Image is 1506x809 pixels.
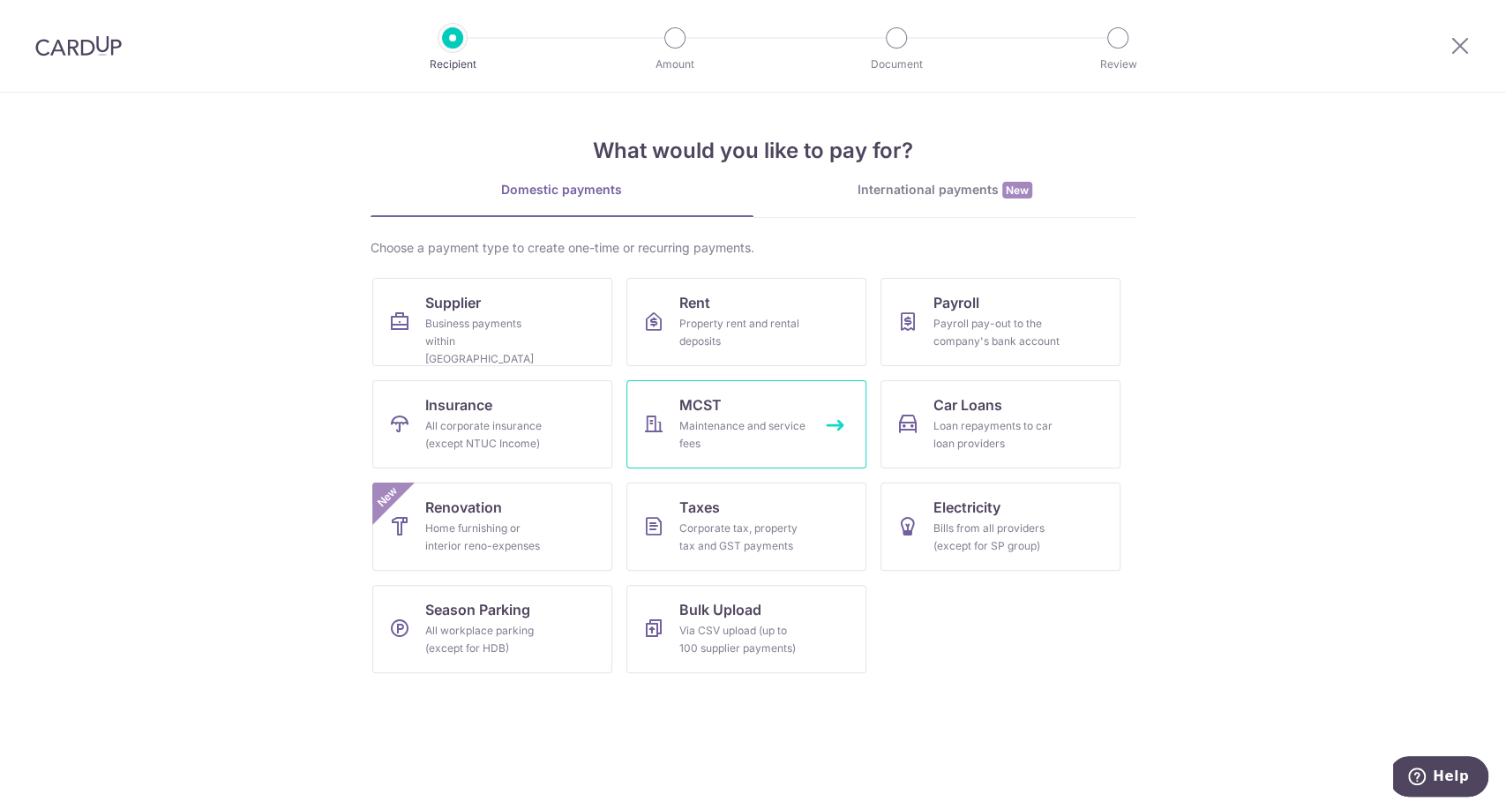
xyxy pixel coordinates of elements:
[372,585,612,673] a: Season ParkingAll workplace parking (except for HDB)
[371,135,1136,167] h4: What would you like to pay for?
[40,12,76,28] span: Help
[626,380,866,468] a: MCSTMaintenance and service fees
[425,497,502,518] span: Renovation
[831,56,962,73] p: Document
[425,520,552,555] div: Home furnishing or interior reno-expenses
[387,56,518,73] p: Recipient
[880,278,1120,366] a: PayrollPayroll pay-out to the company's bank account
[679,394,722,416] span: MCST
[425,417,552,453] div: All corporate insurance (except NTUC Income)
[425,315,552,368] div: Business payments within [GEOGRAPHIC_DATA]
[679,292,710,313] span: Rent
[933,394,1002,416] span: Car Loans
[372,483,612,571] a: RenovationHome furnishing or interior reno-expensesNew
[679,520,806,555] div: Corporate tax, property tax and GST payments
[372,278,612,366] a: SupplierBusiness payments within [GEOGRAPHIC_DATA]
[35,35,122,56] img: CardUp
[933,292,979,313] span: Payroll
[372,380,612,468] a: InsuranceAll corporate insurance (except NTUC Income)
[425,394,492,416] span: Insurance
[679,417,806,453] div: Maintenance and service fees
[626,278,866,366] a: RentProperty rent and rental deposits
[626,585,866,673] a: Bulk UploadVia CSV upload (up to 100 supplier payments)
[1002,182,1032,199] span: New
[425,292,481,313] span: Supplier
[1393,756,1488,800] iframe: Opens a widget where you can find more information
[933,315,1060,350] div: Payroll pay-out to the company's bank account
[626,483,866,571] a: TaxesCorporate tax, property tax and GST payments
[371,239,1136,257] div: Choose a payment type to create one-time or recurring payments.
[371,181,753,199] div: Domestic payments
[753,181,1136,199] div: International payments
[880,483,1120,571] a: ElectricityBills from all providers (except for SP group)
[679,315,806,350] div: Property rent and rental deposits
[425,622,552,657] div: All workplace parking (except for HDB)
[610,56,740,73] p: Amount
[933,520,1060,555] div: Bills from all providers (except for SP group)
[372,483,401,512] span: New
[933,417,1060,453] div: Loan repayments to car loan providers
[933,497,1000,518] span: Electricity
[880,380,1120,468] a: Car LoansLoan repayments to car loan providers
[679,622,806,657] div: Via CSV upload (up to 100 supplier payments)
[679,497,720,518] span: Taxes
[679,599,761,620] span: Bulk Upload
[425,599,530,620] span: Season Parking
[1053,56,1183,73] p: Review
